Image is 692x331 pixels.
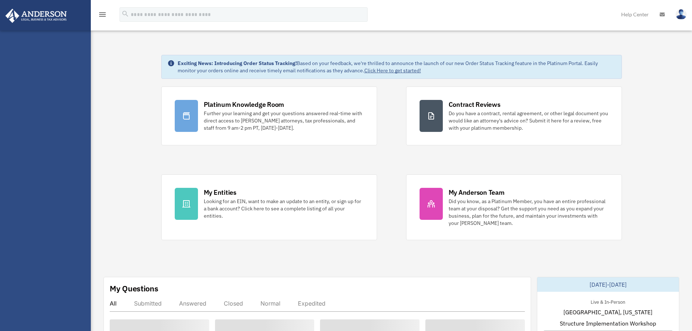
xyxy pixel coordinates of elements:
[298,300,325,307] div: Expedited
[161,86,377,145] a: Platinum Knowledge Room Further your learning and get your questions answered real-time with dire...
[121,10,129,18] i: search
[204,100,284,109] div: Platinum Knowledge Room
[178,60,616,74] div: Based on your feedback, we're thrilled to announce the launch of our new Order Status Tracking fe...
[98,13,107,19] a: menu
[98,10,107,19] i: menu
[449,110,608,132] div: Do you have a contract, rental agreement, or other legal document you would like an attorney's ad...
[110,300,117,307] div: All
[537,277,679,292] div: [DATE]-[DATE]
[134,300,162,307] div: Submitted
[110,283,158,294] div: My Questions
[406,174,622,240] a: My Anderson Team Did you know, as a Platinum Member, you have an entire professional team at your...
[204,110,364,132] div: Further your learning and get your questions answered real-time with direct access to [PERSON_NAM...
[179,300,206,307] div: Answered
[204,188,236,197] div: My Entities
[178,60,297,66] strong: Exciting News: Introducing Order Status Tracking!
[364,67,421,74] a: Click Here to get started!
[585,298,631,305] div: Live & In-Person
[406,86,622,145] a: Contract Reviews Do you have a contract, rental agreement, or other legal document you would like...
[3,9,69,23] img: Anderson Advisors Platinum Portal
[449,188,505,197] div: My Anderson Team
[260,300,280,307] div: Normal
[560,319,656,328] span: Structure Implementation Workshop
[204,198,364,219] div: Looking for an EIN, want to make an update to an entity, or sign up for a bank account? Click her...
[449,198,608,227] div: Did you know, as a Platinum Member, you have an entire professional team at your disposal? Get th...
[563,308,652,316] span: [GEOGRAPHIC_DATA], [US_STATE]
[449,100,501,109] div: Contract Reviews
[676,9,687,20] img: User Pic
[161,174,377,240] a: My Entities Looking for an EIN, want to make an update to an entity, or sign up for a bank accoun...
[224,300,243,307] div: Closed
